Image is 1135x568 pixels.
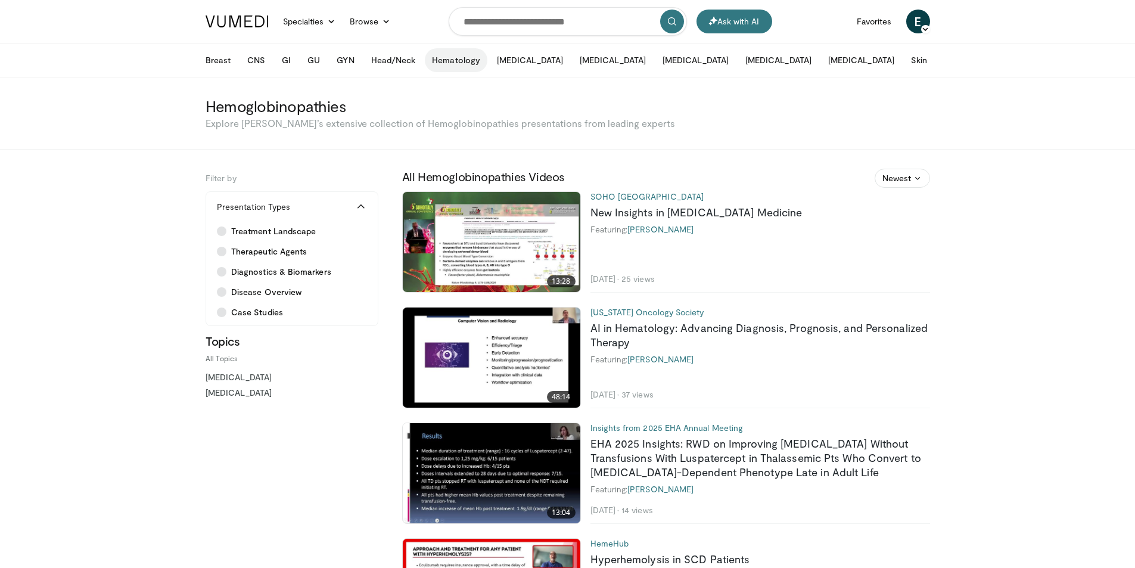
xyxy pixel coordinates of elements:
[627,354,694,364] a: [PERSON_NAME]
[300,48,327,72] button: GU
[206,97,930,116] h3: Hemoglobinopathies
[206,333,378,349] h4: Topics
[206,192,378,222] button: Presentation Types
[621,389,654,400] li: 37 views
[231,266,331,278] span: Diagnostics & Biomarkers
[590,437,921,479] a: EHA 2025 Insights: RWD on Improving [MEDICAL_DATA] Without Transfusions With Luspatercept in Thal...
[906,10,930,33] a: E
[850,10,899,33] a: Favorites
[490,48,570,72] button: [MEDICAL_DATA]
[403,423,580,523] a: 13:04
[547,275,576,287] span: 13:28
[590,389,620,400] li: [DATE]
[590,553,750,566] a: Hyperhemolysis in SCD Patients
[206,371,378,383] a: [MEDICAL_DATA]
[590,484,930,495] div: Featuring:
[590,538,629,548] a: HemeHub
[231,286,301,298] span: Disease Overview
[449,7,687,36] input: Search topics, interventions
[240,48,272,72] button: CNS
[402,169,930,184] h3: All Hemoglobinopathies Videos
[547,391,576,403] span: 48:14
[403,192,580,292] img: 3f3a4106-fa6e-4926-9ca1-d413054d454d.620x360_q85_upscale.jpg
[655,48,736,72] button: [MEDICAL_DATA]
[275,48,298,72] button: GI
[621,505,653,516] li: 14 views
[276,10,343,33] a: Specialties
[590,206,803,219] a: New Insights in [MEDICAL_DATA] Medicine
[621,274,655,284] li: 25 views
[206,15,269,27] img: VuMedi Logo
[206,387,378,399] a: [MEDICAL_DATA]
[231,246,307,257] span: Therapeutic Agents
[696,10,772,33] button: Ask with AI
[573,48,653,72] button: [MEDICAL_DATA]
[590,307,704,317] a: [US_STATE] Oncology Society
[231,306,283,318] span: Case Studies
[627,224,694,234] a: [PERSON_NAME]
[904,48,934,72] button: Skin
[206,169,378,184] h5: Filter by
[231,225,316,237] span: Treatment Landscape
[627,484,694,494] a: [PERSON_NAME]
[590,191,704,201] a: SOHO [GEOGRAPHIC_DATA]
[329,48,361,72] button: GYN
[403,308,580,408] img: a161133e-b81f-48b1-9d90-42bfe0754eac.620x360_q85_upscale.jpg
[590,505,620,516] li: [DATE]
[403,423,580,523] img: 3e3ce2b3-98d5-40d8-b6f5-d6f0057efb1e.620x360_q85_upscale.jpg
[590,224,930,235] div: Featuring:
[403,192,580,292] a: 13:28
[882,172,911,184] span: Newest
[206,353,378,363] p: All Topics
[738,48,819,72] button: [MEDICAL_DATA]
[364,48,423,72] button: Head/Neck
[403,308,580,408] a: 48:14
[875,169,930,188] button: Newest
[198,48,238,72] button: Breast
[590,423,744,433] a: Insights from 2025 EHA Annual Meeting
[590,274,620,284] li: [DATE]
[590,321,928,349] a: AI in Hematology: Advancing Diagnosis, Prognosis, and Personalized Therapy
[343,10,397,33] a: Browse
[206,117,930,130] p: Explore [PERSON_NAME]’s extensive collection of Hemoglobinopathies presentations from leading exp...
[821,48,901,72] button: [MEDICAL_DATA]
[590,354,930,365] div: Featuring:
[425,48,487,72] button: Hematology
[547,507,576,519] span: 13:04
